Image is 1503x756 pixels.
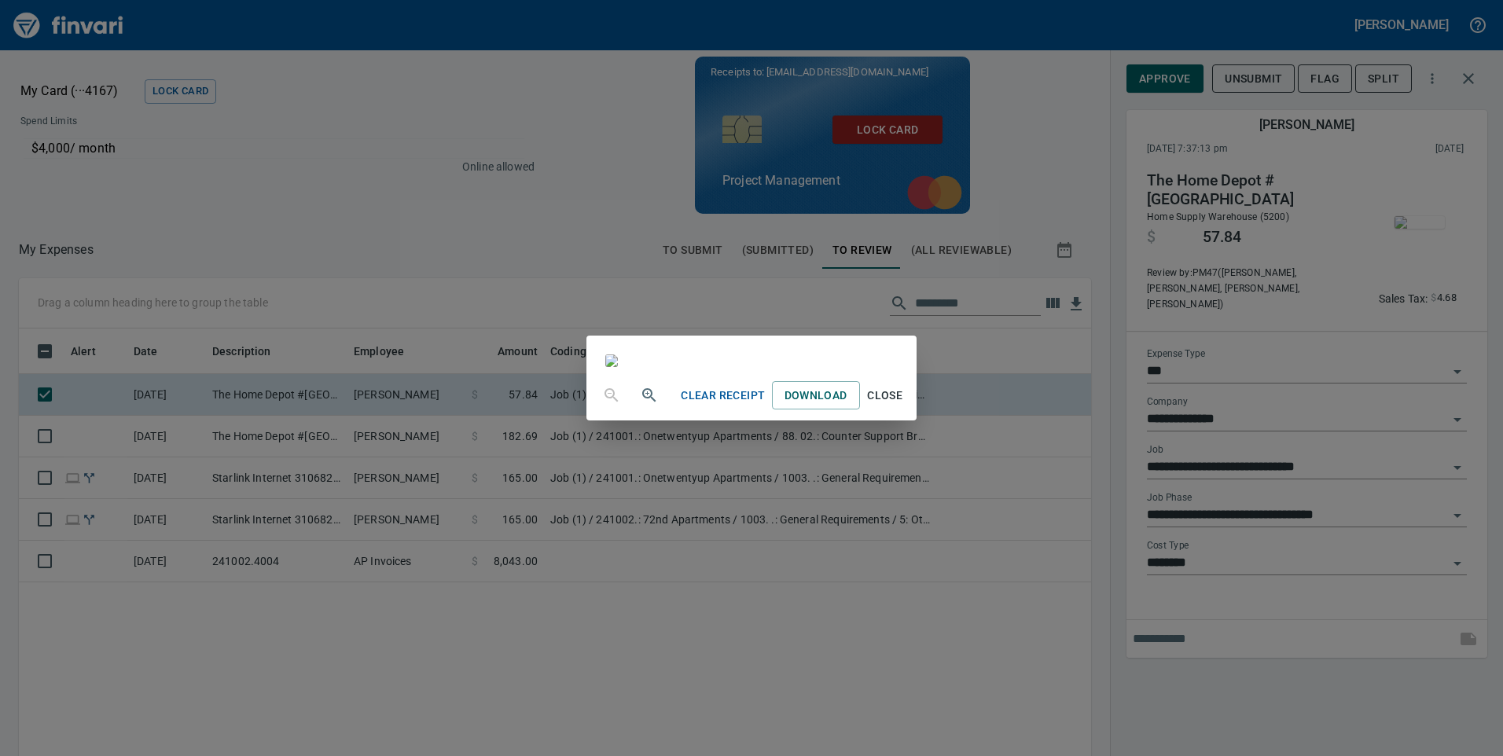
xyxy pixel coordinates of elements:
[860,381,910,410] button: Close
[772,381,860,410] a: Download
[866,386,904,406] span: Close
[681,386,765,406] span: Clear Receipt
[605,354,618,367] img: receipts%2Ftapani%2F2025-10-03%2FP4mXVDvgx8eZ7wjIUX58aasgcUk1__E4ANl6WylNPXSSl7fePIF.jpg
[674,381,771,410] button: Clear Receipt
[785,386,847,406] span: Download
